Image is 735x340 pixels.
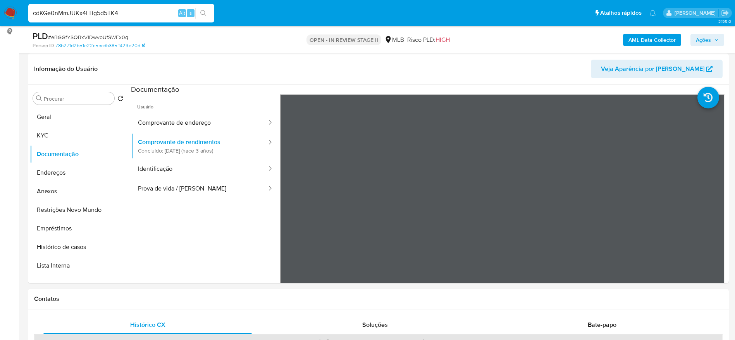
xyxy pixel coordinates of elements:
button: Anexos [30,182,127,201]
b: PLD [33,30,48,42]
button: Procurar [36,95,42,101]
span: Soluções [362,320,388,329]
a: 78b271d2b51e22c5bcdb385ff429e20d [55,42,145,49]
button: Lista Interna [30,256,127,275]
button: Empréstimos [30,219,127,238]
button: Endereços [30,163,127,182]
a: Notificações [649,10,656,16]
button: AML Data Collector [623,34,681,46]
span: Ações [696,34,711,46]
h1: Contatos [34,295,723,303]
p: eduardo.dutra@mercadolivre.com [675,9,718,17]
span: Bate-papo [588,320,616,329]
button: Histórico de casos [30,238,127,256]
span: s [189,9,192,17]
span: # eBGGfYSQBxV1DwvoUfSWFx0q [48,33,128,41]
input: Pesquise usuários ou casos... [28,8,214,18]
div: MLB [384,36,404,44]
button: Retornar ao pedido padrão [117,95,124,104]
a: Sair [721,9,729,17]
button: Documentação [30,145,127,163]
button: Ações [690,34,724,46]
b: AML Data Collector [628,34,676,46]
p: OPEN - IN REVIEW STAGE II [306,34,381,45]
b: Person ID [33,42,54,49]
h1: Informação do Usuário [34,65,98,73]
button: Adiantamentos de Dinheiro [30,275,127,294]
span: Atalhos rápidos [600,9,642,17]
button: search-icon [195,8,211,19]
input: Procurar [44,95,111,102]
button: Geral [30,108,127,126]
span: HIGH [435,35,450,44]
button: Restrições Novo Mundo [30,201,127,219]
button: KYC [30,126,127,145]
span: 3.155.0 [718,18,731,24]
span: Histórico CX [130,320,165,329]
button: Veja Aparência por [PERSON_NAME] [591,60,723,78]
span: Risco PLD: [407,36,450,44]
span: Veja Aparência por [PERSON_NAME] [601,60,704,78]
span: Alt [179,9,185,17]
